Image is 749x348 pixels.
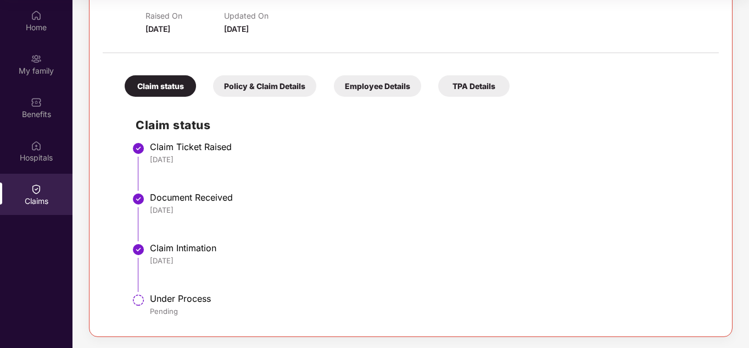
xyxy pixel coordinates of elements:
img: svg+xml;base64,PHN2ZyBpZD0iSG9zcGl0YWxzIiB4bWxucz0iaHR0cDovL3d3dy53My5vcmcvMjAwMC9zdmciIHdpZHRoPS... [31,140,42,151]
img: svg+xml;base64,PHN2ZyB3aWR0aD0iMjAiIGhlaWdodD0iMjAiIHZpZXdCb3g9IjAgMCAyMCAyMCIgZmlsbD0ibm9uZSIgeG... [31,53,42,64]
div: Claim Intimation [150,242,708,253]
p: Raised On [146,11,224,20]
div: Claim status [125,75,196,97]
p: Updated On [224,11,303,20]
div: Claim Ticket Raised [150,141,708,152]
img: svg+xml;base64,PHN2ZyBpZD0iQ2xhaW0iIHhtbG5zPSJodHRwOi8vd3d3LnczLm9yZy8yMDAwL3N2ZyIgd2lkdGg9IjIwIi... [31,184,42,195]
div: Policy & Claim Details [213,75,316,97]
span: [DATE] [224,24,249,34]
div: [DATE] [150,256,708,266]
img: svg+xml;base64,PHN2ZyBpZD0iSG9tZSIgeG1sbnM9Imh0dHA6Ly93d3cudzMub3JnLzIwMDAvc3ZnIiB3aWR0aD0iMjAiIG... [31,10,42,21]
span: [DATE] [146,24,170,34]
div: [DATE] [150,154,708,164]
img: svg+xml;base64,PHN2ZyBpZD0iU3RlcC1Eb25lLTMyeDMyIiB4bWxucz0iaHR0cDovL3d3dy53My5vcmcvMjAwMC9zdmciIH... [132,192,145,206]
div: Under Process [150,293,708,304]
div: [DATE] [150,205,708,215]
h2: Claim status [136,116,708,134]
div: Employee Details [334,75,421,97]
img: svg+xml;base64,PHN2ZyBpZD0iU3RlcC1Eb25lLTMyeDMyIiB4bWxucz0iaHR0cDovL3d3dy53My5vcmcvMjAwMC9zdmciIH... [132,243,145,256]
img: svg+xml;base64,PHN2ZyBpZD0iQmVuZWZpdHMiIHhtbG5zPSJodHRwOi8vd3d3LnczLm9yZy8yMDAwL3N2ZyIgd2lkdGg9Ij... [31,97,42,108]
img: svg+xml;base64,PHN2ZyBpZD0iU3RlcC1Eb25lLTMyeDMyIiB4bWxucz0iaHR0cDovL3d3dy53My5vcmcvMjAwMC9zdmciIH... [132,142,145,155]
div: Pending [150,306,708,316]
div: Document Received [150,192,708,203]
div: TPA Details [438,75,510,97]
img: svg+xml;base64,PHN2ZyBpZD0iU3RlcC1QZW5kaW5nLTMyeDMyIiB4bWxucz0iaHR0cDovL3d3dy53My5vcmcvMjAwMC9zdm... [132,294,145,307]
